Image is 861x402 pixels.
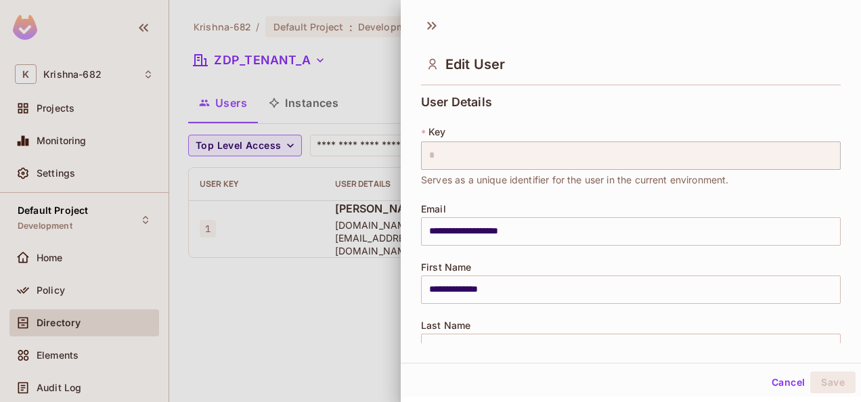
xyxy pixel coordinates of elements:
[421,320,470,331] span: Last Name
[445,56,505,72] span: Edit User
[428,127,445,137] span: Key
[766,372,810,393] button: Cancel
[421,204,446,215] span: Email
[421,95,492,109] span: User Details
[421,173,729,187] span: Serves as a unique identifier for the user in the current environment.
[421,262,472,273] span: First Name
[810,372,856,393] button: Save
